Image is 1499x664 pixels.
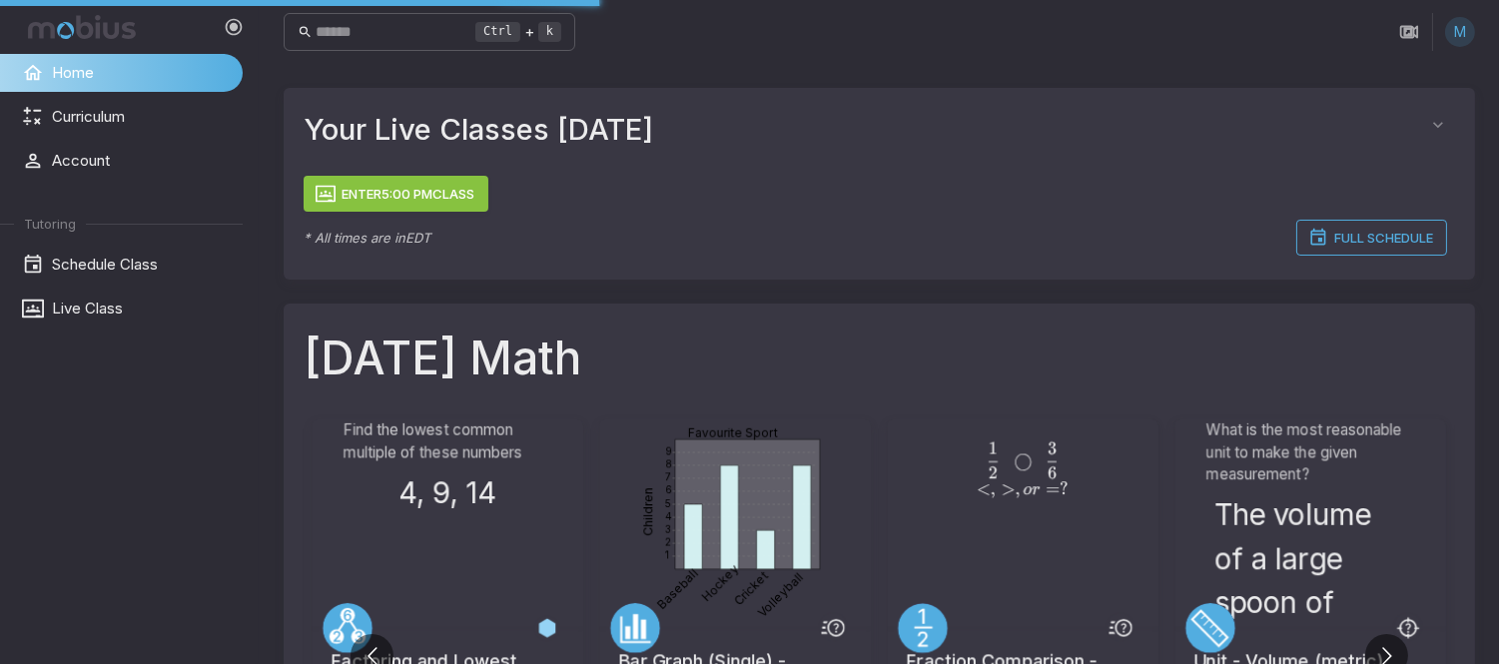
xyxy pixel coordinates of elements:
[344,419,551,463] p: Find the lowest common multiple of these numbers
[1048,462,1057,483] span: 6
[304,228,430,248] p: * All times are in EDT
[304,324,1455,391] h1: [DATE] Math
[1296,220,1447,256] a: Full Schedule
[989,438,998,459] span: 1
[688,424,778,439] text: Favourite Sport
[52,62,229,84] span: Home
[989,462,998,483] span: 2
[1014,450,1032,471] span: ◯
[304,176,488,212] button: Enter5:00 PMClass
[1185,603,1235,653] a: Metric Units
[666,457,673,469] text: 8
[998,442,1000,466] span: ​
[666,496,672,508] text: 5
[699,561,742,604] text: Hockey
[666,548,670,560] text: 1
[1445,17,1475,47] div: M
[323,603,373,653] a: Factors/Primes
[666,522,672,534] text: 3
[1015,478,1020,499] span: ,
[475,20,561,44] div: +
[731,568,771,608] text: Cricket
[1421,108,1455,142] button: collapse
[641,487,656,536] text: Children
[1023,481,1040,498] span: or
[666,470,672,482] text: 7
[1057,442,1059,466] span: ​
[1046,478,1060,499] span: =
[991,478,996,499] span: ,
[666,444,673,456] text: 9
[1001,478,1015,499] span: >
[1390,13,1428,51] button: Join in Zoom Client
[977,478,991,499] span: <
[538,22,561,42] kbd: k
[24,215,76,233] span: Tutoring
[1060,478,1069,499] span: ?
[755,569,806,620] text: Volleyball
[1048,438,1057,459] span: 3
[610,603,660,653] a: Data/Graphing
[898,603,948,653] a: Fractions/Decimals
[666,535,672,547] text: 2
[666,483,673,495] text: 6
[398,471,496,515] h3: 4, 9, 14
[304,108,1421,152] span: Your Live Classes [DATE]
[52,150,229,172] span: Account
[52,106,229,128] span: Curriculum
[475,22,520,42] kbd: Ctrl
[666,509,673,521] text: 4
[52,254,229,276] span: Schedule Class
[654,565,701,612] text: Baseball
[52,298,229,320] span: Live Class
[1206,419,1414,485] p: What is the most reasonable unit to make the given measurement?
